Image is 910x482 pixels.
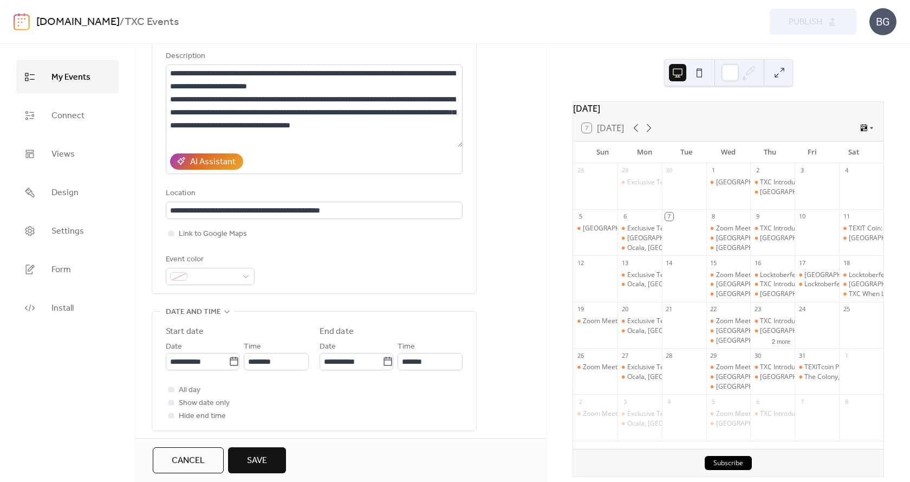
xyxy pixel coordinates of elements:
div: Zoom Meeting - How To Profit From Crypto Mining [716,317,867,326]
span: Link to Google Maps [179,228,247,241]
div: Tue [666,142,707,163]
div: Exclusive Texit Coin Zoom ALL Miners & Guests Welcome! [617,178,662,187]
div: TXC Introduction and Update! [760,280,848,289]
div: 12 [576,259,584,267]
div: 21 [665,305,673,313]
a: Form [16,253,119,286]
div: Locktoberfest '3 - 5th Anniversary Celebration! [795,280,839,289]
div: TXC Introduction and Update! [760,409,848,419]
div: Zoom Meeting - How To Profit From Crypto Mining [716,224,867,233]
div: 20 [621,305,629,313]
div: TXC Introduction and Update! [750,317,795,326]
div: Zoom Meeting - How To Profit From Crypto Mining [706,317,751,326]
div: 29 [710,351,718,359]
div: 15 [710,259,718,267]
div: Sun [582,142,623,163]
div: Sat [833,142,875,163]
div: 11 [842,213,850,221]
div: 4 [842,166,850,175]
div: 17 [798,259,806,267]
div: Zoom Meeting - How To Profit From Crypto Mining [706,224,751,233]
span: My Events [51,69,90,86]
div: Exclusive Texit Coin Zoom ALL Miners & Guests Welcome! [617,271,662,280]
button: Subscribe [705,456,752,470]
div: 18 [842,259,850,267]
div: 5 [576,213,584,221]
div: Ocala, [GEOGRAPHIC_DATA]- TEXITcoin [DATE] Meet-up & Dinner on Us! [627,419,846,428]
div: 29 [621,166,629,175]
div: Exclusive Texit Coin Zoom ALL Miners & Guests Welcome! [627,317,801,326]
div: Orlando, FL - TEXITcoin Team Meet-up [750,372,795,382]
div: Orlando, FL - TexitCoin Team Meetup at Orlando Ice Den [706,243,751,253]
span: Date and time [166,306,221,319]
div: 13 [621,259,629,267]
div: 5 [710,397,718,406]
div: Mansfield, TX- TXC Informational Meeting [706,234,751,243]
div: Mansfield, TX- TXC Informational Meeting [706,372,751,382]
div: Mansfield, TX - TexitCoin Lunch & Learn at El Primos [795,271,839,280]
span: Show date only [179,397,230,410]
div: Waxahachie, TX - TexitCoin Meeting @ Fish City Grill [573,224,617,233]
div: 16 [753,259,762,267]
div: Mansfield, TX- TXC Informational Meeting [706,280,751,289]
div: Orlando, FL - TexitCoin Team Meetup at Orlando Ice Den [706,290,751,299]
div: TXC Introduction and Update! [750,178,795,187]
span: Install [51,300,74,317]
a: Settings [16,214,119,247]
div: 27 [621,351,629,359]
span: Settings [51,223,84,240]
div: TXC Introduction and Update! [750,409,795,419]
div: 6 [621,213,629,221]
div: 25 [842,305,850,313]
div: Locktoberfest '3 - 5th Anniversary Celebration! [750,271,795,280]
div: Orlando, FL - TEXITcoin Team Meet-up [750,290,795,299]
span: All day [179,384,200,397]
div: Exclusive Texit Coin Zoom ALL Miners & Guests Welcome! [617,317,662,326]
div: Thu [749,142,791,163]
div: 22 [710,305,718,313]
div: Arlington, TX - TEXIT COIN Dinner & Presentation [839,234,883,243]
a: Connect [16,99,119,132]
a: Design [16,176,119,209]
div: Location [166,187,460,200]
div: 1 [710,166,718,175]
div: Zoom Meeting - How To Profit From Crypto Mining [716,271,867,280]
a: My Events [16,60,119,93]
div: 2 [753,166,762,175]
div: Wed [707,142,749,163]
div: [DATE] [573,102,883,115]
div: The Colony, TX - TEXITcoin Presents: Trick or TXC - A Blockchain Halloween Bash [795,372,839,382]
div: Ocala, FL- TEXITcoin Monday Meet-up & Dinner on Us! [617,419,662,428]
div: 26 [576,351,584,359]
div: 4 [665,397,673,406]
div: End date [320,325,354,338]
div: Las Vegas, NV - Crypto 2 Keys [839,280,883,289]
div: Ocala, FL- TEXITcoin Monday Meet-up & Dinner on Us! [617,280,662,289]
div: Orlando, FL - TexitCoin Team Meetup at Orlando Ice Den [706,382,751,391]
a: Cancel [153,447,224,473]
span: Cancel [172,454,205,467]
b: / [120,12,125,33]
div: Zoom Meeting - Texit Miner Quick Start [583,363,701,372]
div: TEXIT Coin: To Infinity & Beyond: Basics Training [839,224,883,233]
div: TEXITcoin Presents: Trick or TXC - A Blockchain Halloween Bash [795,363,839,372]
div: 23 [753,305,762,313]
div: Exclusive Texit Coin Zoom ALL Miners & Guests Welcome! [627,178,801,187]
div: Mansfield, TX- TXC Informational Meeting [706,419,751,428]
div: Zoom Meeting - How To Profit From Crypto Mining [716,363,867,372]
b: TXC Events [125,12,179,33]
div: TXC Introduction and Update! [760,363,848,372]
div: Exclusive Texit Coin Zoom ALL Miners & Guests Welcome! [627,271,801,280]
span: Save [247,454,267,467]
div: Zoom Meeting - How To Profit From Crypto Mining [716,409,867,419]
button: AI Assistant [170,153,243,170]
div: Exclusive Texit Coin Zoom ALL Miners & Guests Welcome! [627,224,801,233]
button: 2 more [768,336,795,345]
div: Orlando, FL - TexitCoin Team Meetup at Orlando Ice Den [706,336,751,345]
div: TXC Introduction and Update! [760,224,848,233]
div: 24 [798,305,806,313]
div: Fri [791,142,833,163]
div: TXC Introduction and Update! [760,178,848,187]
div: 8 [710,213,718,221]
span: Form [51,261,71,278]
